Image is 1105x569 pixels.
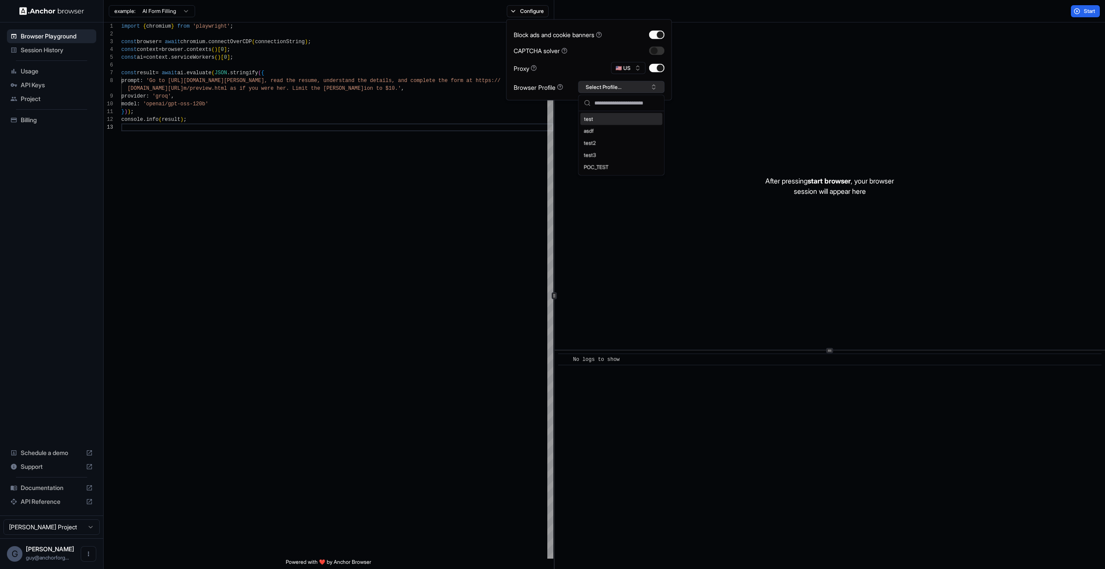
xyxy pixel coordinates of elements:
[224,54,227,60] span: 0
[180,117,183,123] span: )
[155,70,158,76] span: =
[121,39,137,45] span: const
[514,63,537,73] div: Proxy
[104,30,113,38] div: 2
[124,109,127,115] span: )
[183,47,186,53] span: .
[7,78,96,92] div: API Keys
[127,109,130,115] span: )
[131,109,134,115] span: ;
[158,47,161,53] span: =
[104,77,113,85] div: 8
[514,46,568,55] div: CAPTCHA solver
[143,54,146,60] span: =
[21,462,82,471] span: Support
[143,101,208,107] span: 'openai/gpt-oss-120b'
[104,69,113,77] div: 7
[21,484,82,492] span: Documentation
[221,54,224,60] span: [
[21,116,93,124] span: Billing
[137,70,155,76] span: result
[277,78,432,84] span: ad the resume, understand the details, and complet
[104,22,113,30] div: 1
[146,54,168,60] span: context
[26,545,74,553] span: Guy Ben Simhon
[308,39,311,45] span: ;
[581,125,663,137] div: asdf
[121,117,143,123] span: console
[143,117,146,123] span: .
[104,38,113,46] div: 3
[227,47,230,53] span: ;
[286,559,371,569] span: Powered with ❤️ by Anchor Browser
[7,43,96,57] div: Session History
[562,355,567,364] span: ​
[258,70,261,76] span: (
[168,54,171,60] span: .
[212,70,215,76] span: (
[21,449,82,457] span: Schedule a demo
[137,101,140,107] span: :
[127,85,183,92] span: [DOMAIN_NAME][URL]
[19,7,84,15] img: Anchor Logo
[578,81,665,93] button: Select Profile...
[121,47,137,53] span: const
[26,554,69,561] span: guy@anchorforge.io
[171,54,215,60] span: serviceWorkers
[21,81,93,89] span: API Keys
[81,546,96,562] button: Open menu
[1084,8,1096,15] span: Start
[104,108,113,116] div: 11
[514,82,563,92] div: Browser Profile
[121,101,137,107] span: model
[104,123,113,131] div: 13
[158,39,161,45] span: =
[183,117,186,123] span: ;
[7,546,22,562] div: G
[261,70,264,76] span: {
[573,357,620,363] span: No logs to show
[158,117,161,123] span: (
[186,47,212,53] span: contexts
[7,495,96,509] div: API Reference
[104,46,113,54] div: 4
[227,54,230,60] span: ]
[215,54,218,60] span: (
[514,30,602,39] div: Block ads and cookie banners
[143,23,146,29] span: {
[114,8,136,15] span: example:
[7,29,96,43] div: Browser Playground
[140,78,143,84] span: :
[21,497,82,506] span: API Reference
[255,39,305,45] span: connectionString
[137,39,158,45] span: browser
[183,85,364,92] span: m/preview.html as if you were her. Limit the [PERSON_NAME]
[581,161,663,174] div: POC_TEST
[21,95,93,103] span: Project
[224,47,227,53] span: ]
[183,70,186,76] span: .
[230,54,233,60] span: ;
[165,39,180,45] span: await
[162,117,180,123] span: result
[104,61,113,69] div: 6
[7,460,96,474] div: Support
[401,85,404,92] span: ,
[146,93,149,99] span: :
[765,176,894,196] p: After pressing , your browser session will appear here
[171,93,174,99] span: ,
[208,39,252,45] span: connectOverCDP
[7,446,96,460] div: Schedule a demo
[137,54,143,60] span: ai
[162,47,183,53] span: browser
[152,93,171,99] span: 'groq'
[21,46,93,54] span: Session History
[104,116,113,123] div: 12
[507,5,549,17] button: Configure
[230,23,233,29] span: ;
[808,177,851,185] span: start browser
[21,32,93,41] span: Browser Playground
[104,92,113,100] div: 9
[137,47,158,53] span: context
[121,23,140,29] span: import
